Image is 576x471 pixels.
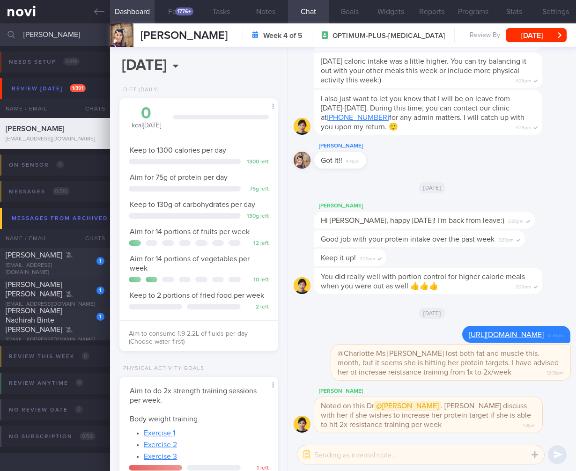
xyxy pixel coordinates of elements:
[245,213,269,220] div: 130 g left
[96,257,104,265] div: 1
[547,368,564,376] span: 12:39pm
[80,432,96,440] span: 0 / 56
[129,331,248,346] span: Aim to consume 1.9-2.2L of fluids per day (Choose water first)
[321,235,495,243] span: Good job with your protein intake over the past week
[73,99,110,118] div: Chats
[419,308,445,319] span: [DATE]
[6,262,104,276] div: [EMAIL_ADDRESS][DOMAIN_NAME]
[263,31,303,40] strong: Week 4 of 5
[96,313,104,321] div: 1
[314,140,394,152] div: [PERSON_NAME]
[523,420,536,429] span: 1:31pm
[516,281,531,290] span: 3:20pm
[314,200,563,212] div: [PERSON_NAME]
[130,147,226,154] span: Keep to 1300 calories per day
[245,277,269,284] div: 10 left
[75,405,83,413] span: 0
[130,228,250,235] span: Aim for 14 portions of fruits per week
[7,159,66,171] div: On sensor
[470,31,500,40] span: Review By
[7,56,82,68] div: Needs setup
[119,87,159,94] div: Diet (Daily)
[321,58,526,84] span: [DATE] caloric intake was a little higher. You can try balancing it out with your other meals thi...
[360,253,375,262] span: 3:20pm
[7,185,72,198] div: Messages
[245,159,269,166] div: 1300 left
[7,430,98,443] div: No subscription
[7,350,92,363] div: Review this week
[469,331,544,339] a: [URL][DOMAIN_NAME]
[7,404,85,416] div: No review date
[119,365,204,372] div: Physical Activity Goals
[6,136,104,143] div: [EMAIL_ADDRESS][DOMAIN_NAME]
[506,28,567,42] button: [DATE]
[6,125,64,132] span: [PERSON_NAME]
[321,157,342,164] span: Got it!!
[144,453,177,460] a: Exercise 3
[70,84,86,92] span: 1 / 391
[140,30,228,41] span: [PERSON_NAME]
[81,352,89,360] span: 0
[52,187,70,195] span: 0 / 310
[547,330,564,339] span: 12:37pm
[175,7,193,15] div: 1776+
[129,105,164,130] div: kcal [DATE]
[498,235,514,243] span: 3:20pm
[321,217,504,224] span: Hi [PERSON_NAME], happy [DATE]! I'm back from leave:)
[6,301,104,308] div: [EMAIL_ADDRESS][DOMAIN_NAME]
[130,292,264,299] span: Keep to 2 portions of fried food per week
[321,273,525,290] span: You did really well with portion control for higher calorie meals when you were out as well 👍👍👍
[63,58,80,66] span: 0 / 119
[6,251,62,259] span: [PERSON_NAME]
[516,122,531,131] span: 4:28pm
[508,216,524,225] span: 3:20pm
[56,161,64,169] span: 0
[321,95,524,131] span: I also just want to let you know that I will be on leave from [DATE]-[DATE]. During this time, yo...
[321,401,531,428] span: Noted on this Dr . [PERSON_NAME] discuss with her if she wishes to increase her protein target if...
[6,307,62,333] span: [PERSON_NAME] Nadhirah Binte [PERSON_NAME]
[144,429,175,437] a: Exercise 1
[130,415,198,423] span: Body weight training
[96,287,104,294] div: 1
[144,441,177,449] a: Exercise 2
[338,350,559,376] span: @Charlotte Ms [PERSON_NAME] lost both fat and muscle this. month, but it seems she is hitting her...
[327,114,389,121] a: [PHONE_NUMBER]
[129,105,164,122] div: 0
[245,304,269,311] div: 2 left
[75,379,83,387] span: 0
[73,229,110,248] div: Chats
[130,387,257,404] span: Aim to do 2x strength training sessions per week.
[314,386,570,397] div: [PERSON_NAME]
[245,240,269,247] div: 12 left
[6,281,62,298] span: [PERSON_NAME] [PERSON_NAME]
[9,212,136,225] div: Messages from Archived
[374,401,441,411] span: @[PERSON_NAME]
[346,156,360,165] span: 4:41pm
[9,82,88,95] div: Review [DATE]
[321,254,356,262] span: Keep it up!
[130,255,250,272] span: Aim for 14 portions of vegetables per week
[516,75,531,84] span: 4:28pm
[332,31,445,41] span: OPTIMUM-PLUS-[MEDICAL_DATA]
[130,201,255,208] span: Keep to 130g of carbohydrates per day
[130,174,228,181] span: Aim for 75g of protein per day
[245,186,269,193] div: 75 g left
[7,377,86,390] div: Review anytime
[6,337,104,344] div: [EMAIL_ADDRESS][DOMAIN_NAME]
[419,182,445,193] span: [DATE]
